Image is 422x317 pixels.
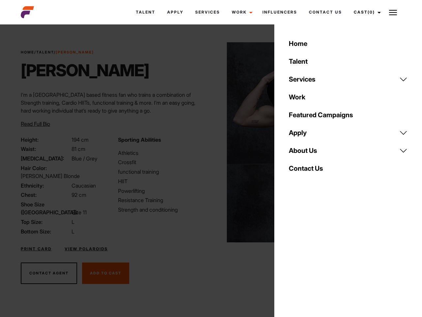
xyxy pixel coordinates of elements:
[82,263,129,284] button: Add To Cast
[285,142,411,159] a: About Us
[118,177,207,185] li: HIIT
[368,10,375,15] span: (0)
[118,187,207,195] li: Powerlifting
[90,271,121,275] span: Add To Cast
[21,120,50,128] button: Read Full Bio
[21,6,34,19] img: cropped-aefm-brand-fav-22-square.png
[21,246,51,252] a: Print Card
[72,219,75,225] span: L
[72,192,86,198] span: 92 cm
[285,35,411,53] a: Home
[189,3,226,21] a: Services
[72,136,89,143] span: 194 cm
[72,209,87,216] span: Size 11
[72,146,85,152] span: 81 cm
[285,124,411,142] a: Apply
[21,173,80,179] span: [PERSON_NAME] Blonde
[118,158,207,166] li: Crossfit
[21,228,70,235] span: Bottom Size:
[389,9,397,17] img: Burger icon
[72,155,97,162] span: Blue / Grey
[21,263,77,284] button: Contact Agent
[65,246,108,252] a: View Polaroids
[21,50,34,54] a: Home
[36,50,54,54] a: Talent
[21,191,70,199] span: Chest:
[285,70,411,88] a: Services
[226,3,256,21] a: Work
[256,3,303,21] a: Influencers
[21,218,70,226] span: Top Size:
[348,3,385,21] a: Cast(0)
[21,50,94,55] span: / /
[285,106,411,124] a: Featured Campaigns
[72,228,75,235] span: L
[21,145,70,153] span: Waist:
[118,168,207,176] li: functional training
[285,53,411,70] a: Talent
[21,121,50,127] span: Read Full Bio
[21,136,70,144] span: Height:
[21,200,70,216] span: Shoe Size ([GEOGRAPHIC_DATA]):
[21,155,70,162] span: [MEDICAL_DATA]:
[161,3,189,21] a: Apply
[21,182,70,190] span: Ethnicity:
[130,3,161,21] a: Talent
[21,164,70,172] span: Hair Color:
[285,88,411,106] a: Work
[21,60,149,80] h1: [PERSON_NAME]
[118,196,207,204] li: Resistance Training
[21,91,207,115] p: I’m a [GEOGRAPHIC_DATA] based fitness fan who trains a combination of Strength training, Cardio H...
[118,136,161,143] strong: Sporting Abilities
[285,159,411,177] a: Contact Us
[56,50,94,54] strong: [PERSON_NAME]
[72,182,96,189] span: Caucasian
[118,206,207,214] li: Strength and conditioning
[118,149,207,157] li: Athletics
[303,3,348,21] a: Contact Us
